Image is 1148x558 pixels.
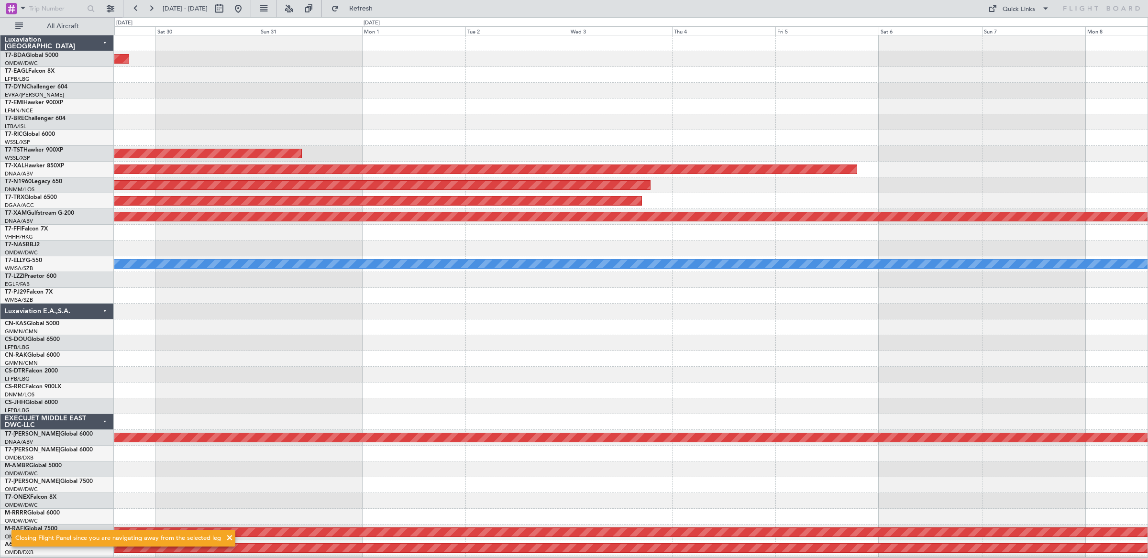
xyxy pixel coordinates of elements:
div: Sat 30 [155,26,259,35]
button: Quick Links [983,1,1054,16]
div: Wed 3 [569,26,672,35]
a: CN-KASGlobal 5000 [5,321,59,327]
span: T7-PJ29 [5,289,26,295]
span: T7-LZZI [5,274,24,279]
span: CN-RAK [5,352,27,358]
a: T7-PJ29Falcon 7X [5,289,53,295]
a: T7-RICGlobal 6000 [5,131,55,137]
span: T7-EAGL [5,68,28,74]
input: Trip Number [29,1,84,16]
div: Sun 7 [982,26,1085,35]
a: T7-EMIHawker 900XP [5,100,63,106]
span: T7-BRE [5,116,24,121]
button: Refresh [327,1,384,16]
a: OMDW/DWC [5,60,38,67]
span: T7-[PERSON_NAME] [5,431,60,437]
a: OMDB/DXB [5,454,33,461]
a: T7-NASBBJ2 [5,242,40,248]
a: CS-JHHGlobal 6000 [5,400,58,405]
a: T7-[PERSON_NAME]Global 6000 [5,431,93,437]
a: T7-ONEXFalcon 8X [5,494,56,500]
a: DNMM/LOS [5,186,34,193]
a: DNAA/ABV [5,438,33,446]
div: Fri 5 [775,26,879,35]
span: CS-RRC [5,384,25,390]
a: M-AMBRGlobal 5000 [5,463,62,469]
span: Refresh [341,5,381,12]
a: VHHH/HKG [5,233,33,241]
a: DNAA/ABV [5,170,33,177]
div: Sun 31 [259,26,362,35]
span: T7-TST [5,147,23,153]
a: WSSL/XSP [5,154,30,162]
a: EGLF/FAB [5,281,30,288]
span: T7-NAS [5,242,26,248]
span: T7-N1960 [5,179,32,185]
a: CN-RAKGlobal 6000 [5,352,60,358]
a: T7-[PERSON_NAME]Global 7500 [5,479,93,484]
a: DNAA/ABV [5,218,33,225]
a: OMDW/DWC [5,249,38,256]
span: T7-XAM [5,210,27,216]
a: WMSA/SZB [5,265,33,272]
a: T7-BREChallenger 604 [5,116,66,121]
a: GMMN/CMN [5,360,38,367]
a: CS-RRCFalcon 900LX [5,384,61,390]
div: Tue 2 [465,26,569,35]
span: CN-KAS [5,321,27,327]
a: OMDW/DWC [5,486,38,493]
span: CS-DTR [5,368,25,374]
a: DGAA/ACC [5,202,34,209]
a: LTBA/ISL [5,123,26,130]
a: OMDW/DWC [5,470,38,477]
span: T7-[PERSON_NAME] [5,447,60,453]
a: LFPB/LBG [5,344,30,351]
a: T7-XALHawker 850XP [5,163,64,169]
span: T7-EMI [5,100,23,106]
div: Thu 4 [672,26,775,35]
a: CS-DTRFalcon 2000 [5,368,58,374]
div: [DATE] [364,19,380,27]
a: LFPB/LBG [5,76,30,83]
a: T7-DYNChallenger 604 [5,84,67,90]
span: T7-ONEX [5,494,30,500]
a: WSSL/XSP [5,139,30,146]
span: All Aircraft [25,23,101,30]
div: Mon 1 [362,26,465,35]
a: T7-EAGLFalcon 8X [5,68,55,74]
a: T7-LZZIPraetor 600 [5,274,56,279]
a: T7-BDAGlobal 5000 [5,53,58,58]
span: T7-ELLY [5,258,26,263]
div: Quick Links [1003,5,1035,14]
span: T7-RIC [5,131,22,137]
span: CS-JHH [5,400,25,405]
span: M-AMBR [5,463,29,469]
a: M-RRRRGlobal 6000 [5,510,60,516]
span: T7-FFI [5,226,22,232]
a: CS-DOUGlobal 6500 [5,337,60,342]
span: T7-[PERSON_NAME] [5,479,60,484]
a: T7-ELLYG-550 [5,258,42,263]
span: T7-TRX [5,195,24,200]
a: T7-N1960Legacy 650 [5,179,62,185]
span: CS-DOU [5,337,27,342]
a: T7-TSTHawker 900XP [5,147,63,153]
a: T7-XAMGulfstream G-200 [5,210,74,216]
div: Closing Flight Panel since you are navigating away from the selected leg [15,534,221,543]
a: T7-FFIFalcon 7X [5,226,48,232]
span: T7-DYN [5,84,26,90]
a: WMSA/SZB [5,296,33,304]
a: GMMN/CMN [5,328,38,335]
span: T7-BDA [5,53,26,58]
button: All Aircraft [11,19,104,34]
span: [DATE] - [DATE] [163,4,208,13]
a: DNMM/LOS [5,391,34,398]
div: Sat 6 [879,26,982,35]
div: [DATE] [116,19,132,27]
a: LFPB/LBG [5,407,30,414]
a: LFPB/LBG [5,375,30,383]
a: T7-TRXGlobal 6500 [5,195,57,200]
a: LFMN/NCE [5,107,33,114]
span: T7-XAL [5,163,24,169]
a: EVRA/[PERSON_NAME] [5,91,64,98]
